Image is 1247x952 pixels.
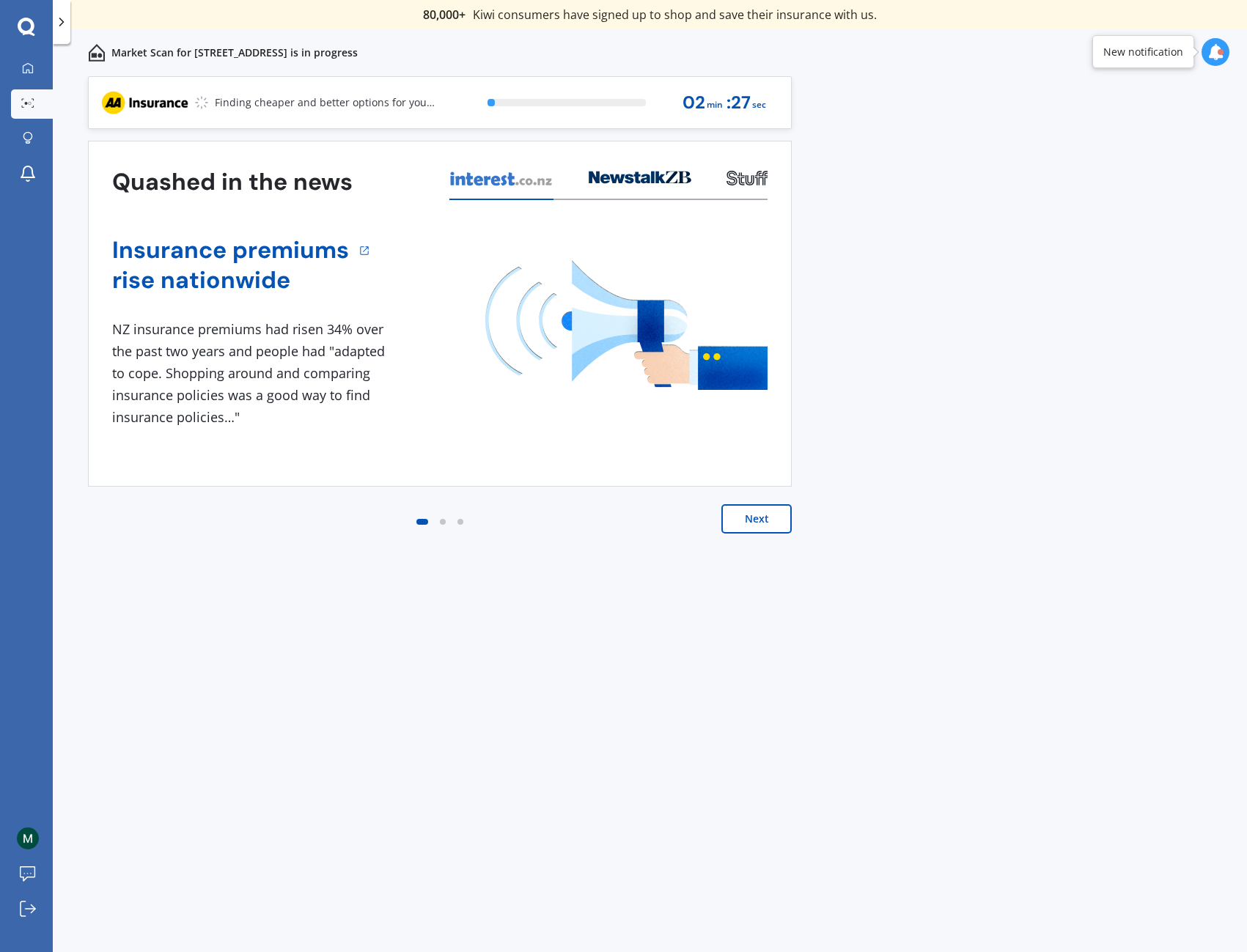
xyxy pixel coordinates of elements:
[727,93,751,113] span: : 27
[112,319,391,428] div: NZ insurance premiums had risen 34% over the past two years and people had "adapted to cope. Shop...
[112,167,353,197] h3: Quashed in the news
[215,95,435,110] p: Finding cheaper and better options for you...
[112,265,349,295] a: rise nationwide
[752,95,766,115] span: sec
[721,504,792,534] button: Next
[707,95,723,115] span: min
[111,45,358,60] p: Market Scan for [STREET_ADDRESS] is in progress
[112,235,349,265] a: Insurance premiums
[17,827,39,849] img: ACg8ocLIjOJRAyeJauzNE2-Dey-z4JLR6pRDVHPv8y_mj0DxI7c1wA=s96-c
[1103,45,1183,59] div: New notification
[683,93,705,113] span: 02
[485,260,768,390] img: media image
[88,44,106,62] img: home-and-contents.b802091223b8502ef2dd.svg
